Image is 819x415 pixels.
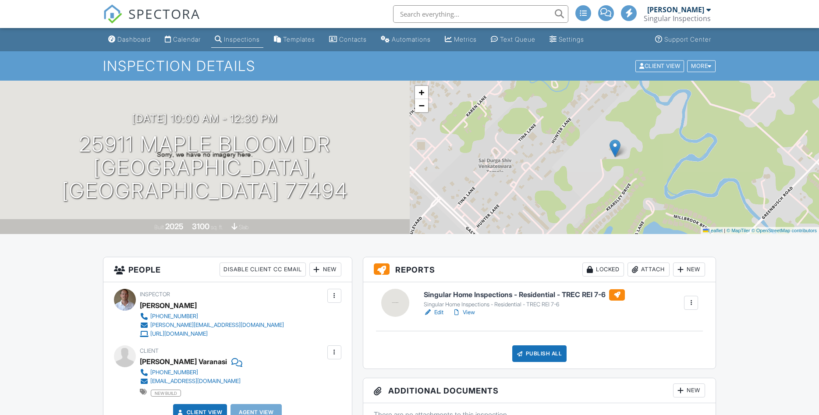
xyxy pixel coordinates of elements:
[628,262,670,277] div: Attach
[610,139,620,157] img: Marker
[424,289,625,301] h6: Singular Home Inspections - Residential - TREC REI 7-6
[117,35,151,43] div: Dashboard
[224,35,260,43] div: Inspections
[752,228,817,233] a: © OpenStreetMap contributors
[103,58,716,74] h1: Inspection Details
[173,35,201,43] div: Calendar
[393,5,568,23] input: Search everything...
[546,32,588,48] a: Settings
[132,113,277,124] h3: [DATE] 10:00 am - 12:30 pm
[220,262,306,277] div: Disable Client CC Email
[582,262,624,277] div: Locked
[664,35,711,43] div: Support Center
[140,348,159,354] span: Client
[424,289,625,309] a: Singular Home Inspections - Residential - TREC REI 7-6 Singular Home Inspections - Residential - ...
[418,100,424,111] span: −
[644,14,711,23] div: Singular Inspections
[211,224,223,231] span: sq. ft.
[150,369,198,376] div: [PHONE_NUMBER]
[703,228,723,233] a: Leaflet
[652,32,715,48] a: Support Center
[673,262,705,277] div: New
[161,32,204,48] a: Calendar
[454,35,477,43] div: Metrics
[415,86,428,99] a: Zoom in
[283,35,315,43] div: Templates
[165,222,184,231] div: 2025
[326,32,370,48] a: Contacts
[724,228,725,233] span: |
[150,378,241,385] div: [EMAIL_ADDRESS][DOMAIN_NAME]
[239,224,248,231] span: slab
[151,390,181,397] span: New Build
[103,12,200,30] a: SPECTORA
[211,32,263,48] a: Inspections
[415,99,428,112] a: Zoom out
[140,330,284,338] a: [URL][DOMAIN_NAME]
[512,345,567,362] div: Publish All
[150,313,198,320] div: [PHONE_NUMBER]
[363,257,716,282] h3: Reports
[140,312,284,321] a: [PHONE_NUMBER]
[154,224,164,231] span: Built
[635,60,684,72] div: Client View
[647,5,704,14] div: [PERSON_NAME]
[418,87,424,98] span: +
[309,262,341,277] div: New
[500,35,535,43] div: Text Queue
[150,330,208,337] div: [URL][DOMAIN_NAME]
[487,32,539,48] a: Text Queue
[150,322,284,329] div: [PERSON_NAME][EMAIL_ADDRESS][DOMAIN_NAME]
[339,35,367,43] div: Contacts
[103,4,122,24] img: The Best Home Inspection Software - Spectora
[673,383,705,397] div: New
[192,222,209,231] div: 3100
[635,62,686,69] a: Client View
[140,291,170,298] span: Inspector
[140,377,241,386] a: [EMAIL_ADDRESS][DOMAIN_NAME]
[103,257,352,282] h3: People
[559,35,584,43] div: Settings
[424,308,443,317] a: Edit
[14,133,396,202] h1: 25911 Maple Bloom Dr [GEOGRAPHIC_DATA], [GEOGRAPHIC_DATA] 77494
[452,308,475,317] a: View
[140,299,197,312] div: [PERSON_NAME]
[140,321,284,330] a: [PERSON_NAME][EMAIL_ADDRESS][DOMAIN_NAME]
[727,228,750,233] a: © MapTiler
[128,4,200,23] span: SPECTORA
[140,355,227,368] div: [PERSON_NAME] Varanasi
[377,32,434,48] a: Automations (Advanced)
[441,32,480,48] a: Metrics
[424,301,625,308] div: Singular Home Inspections - Residential - TREC REI 7-6
[392,35,431,43] div: Automations
[105,32,154,48] a: Dashboard
[140,368,241,377] a: [PHONE_NUMBER]
[270,32,319,48] a: Templates
[363,378,716,403] h3: Additional Documents
[687,60,716,72] div: More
